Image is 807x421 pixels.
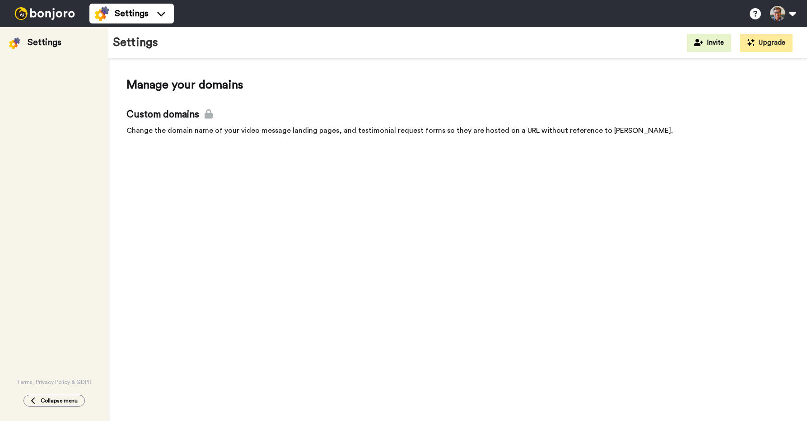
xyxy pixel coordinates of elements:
button: Upgrade [740,34,793,52]
span: Custom domains [126,108,789,122]
button: Invite [687,34,731,52]
div: Settings [28,36,61,49]
img: bj-logo-header-white.svg [11,7,79,20]
span: Collapse menu [41,397,78,404]
img: settings-colored.svg [9,37,20,49]
button: Collapse menu [23,395,85,407]
h1: Settings [113,36,158,49]
span: Manage your domains [126,77,789,94]
span: Settings [115,7,149,20]
div: Change the domain name of your video message landing pages, and testimonial request forms so they... [126,125,789,136]
img: settings-colored.svg [95,6,109,21]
